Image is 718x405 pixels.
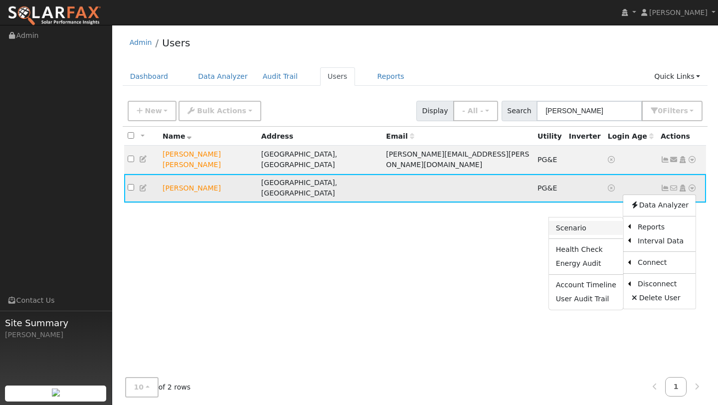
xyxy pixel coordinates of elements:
[549,242,623,256] a: Health Check Report
[370,67,412,86] a: Reports
[549,257,623,271] a: Energy Audit Report
[139,184,148,192] a: Edit User
[7,5,101,26] img: SolarFax
[258,174,382,202] td: [GEOGRAPHIC_DATA], [GEOGRAPHIC_DATA]
[688,183,697,194] a: Other actions
[569,131,601,142] div: Inverter
[670,155,679,165] a: yvette.renee@gmail.com
[538,131,562,142] div: Utility
[608,184,617,192] a: No login access
[688,155,697,165] a: Other actions
[623,291,696,305] a: Delete User
[631,277,696,291] a: Disconnect
[134,383,144,391] span: 10
[163,132,192,140] span: Name
[386,150,529,169] span: [PERSON_NAME][EMAIL_ADDRESS][PERSON_NAME][DOMAIN_NAME]
[631,256,696,270] a: Connect
[453,101,498,121] button: - All -
[549,278,623,292] a: Account Timeline Report
[261,131,379,142] div: Address
[5,316,107,330] span: Site Summary
[631,234,696,248] a: Interval Data
[128,101,177,121] button: New
[125,377,191,398] span: of 2 rows
[130,38,152,46] a: Admin
[537,101,642,121] input: Search
[623,199,696,212] a: Data Analyzer
[538,156,557,164] span: PG&E
[125,377,159,398] button: 10
[642,101,703,121] button: 0Filters
[5,330,107,340] div: [PERSON_NAME]
[684,107,688,115] span: s
[139,155,148,163] a: Edit User
[416,101,454,121] span: Display
[661,131,703,142] div: Actions
[663,107,688,115] span: Filter
[145,107,162,115] span: New
[386,132,414,140] span: Email
[159,174,258,202] td: Lead
[162,37,190,49] a: Users
[678,156,687,164] a: Login As
[258,146,382,174] td: [GEOGRAPHIC_DATA], [GEOGRAPHIC_DATA]
[502,101,537,121] span: Search
[670,185,679,192] i: No email address
[538,184,557,192] span: PG&E
[678,184,687,192] a: Login As
[665,377,687,397] a: 1
[608,132,654,140] span: Days since last login
[549,221,623,235] a: Scenario Report
[647,67,708,86] a: Quick Links
[631,220,696,234] a: Reports
[190,67,255,86] a: Data Analyzer
[320,67,355,86] a: Users
[549,292,623,306] a: User Audit Trail
[661,156,670,164] a: Show Graph
[179,101,261,121] button: Bulk Actions
[159,146,258,174] td: Lead
[608,156,617,164] a: No login access
[52,389,60,397] img: retrieve
[661,184,670,192] a: Show Graph
[649,8,708,16] span: [PERSON_NAME]
[197,107,246,115] span: Bulk Actions
[123,67,176,86] a: Dashboard
[255,67,305,86] a: Audit Trail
